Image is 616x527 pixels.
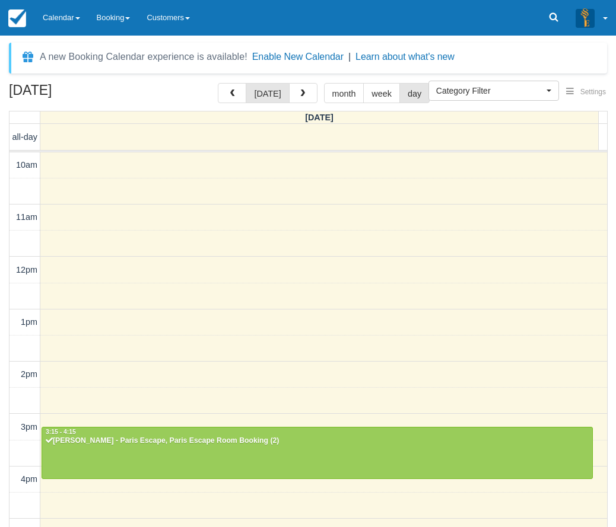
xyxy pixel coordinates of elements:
button: month [324,83,364,103]
button: Enable New Calendar [252,51,344,63]
a: 3:15 - 4:15[PERSON_NAME] - Paris Escape, Paris Escape Room Booking (2) [42,427,593,479]
a: Learn about what's new [355,52,455,62]
button: day [399,83,430,103]
span: 11am [16,212,37,222]
img: checkfront-main-nav-mini-logo.png [8,9,26,27]
button: week [363,83,400,103]
div: A new Booking Calendar experience is available! [40,50,247,64]
h2: [DATE] [9,83,159,105]
span: all-day [12,132,37,142]
span: 10am [16,160,37,170]
span: 3:15 - 4:15 [46,429,76,435]
button: Settings [559,84,613,101]
span: 12pm [16,265,37,274]
span: Category Filter [436,85,544,97]
button: [DATE] [246,83,289,103]
img: A3 [576,8,595,27]
button: Category Filter [428,81,559,101]
span: 1pm [21,317,37,327]
span: 4pm [21,474,37,484]
span: Settings [580,88,606,96]
span: [DATE] [305,113,334,122]
span: 3pm [21,422,37,432]
span: | [348,52,351,62]
div: [PERSON_NAME] - Paris Escape, Paris Escape Room Booking (2) [45,436,589,446]
span: 2pm [21,369,37,379]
